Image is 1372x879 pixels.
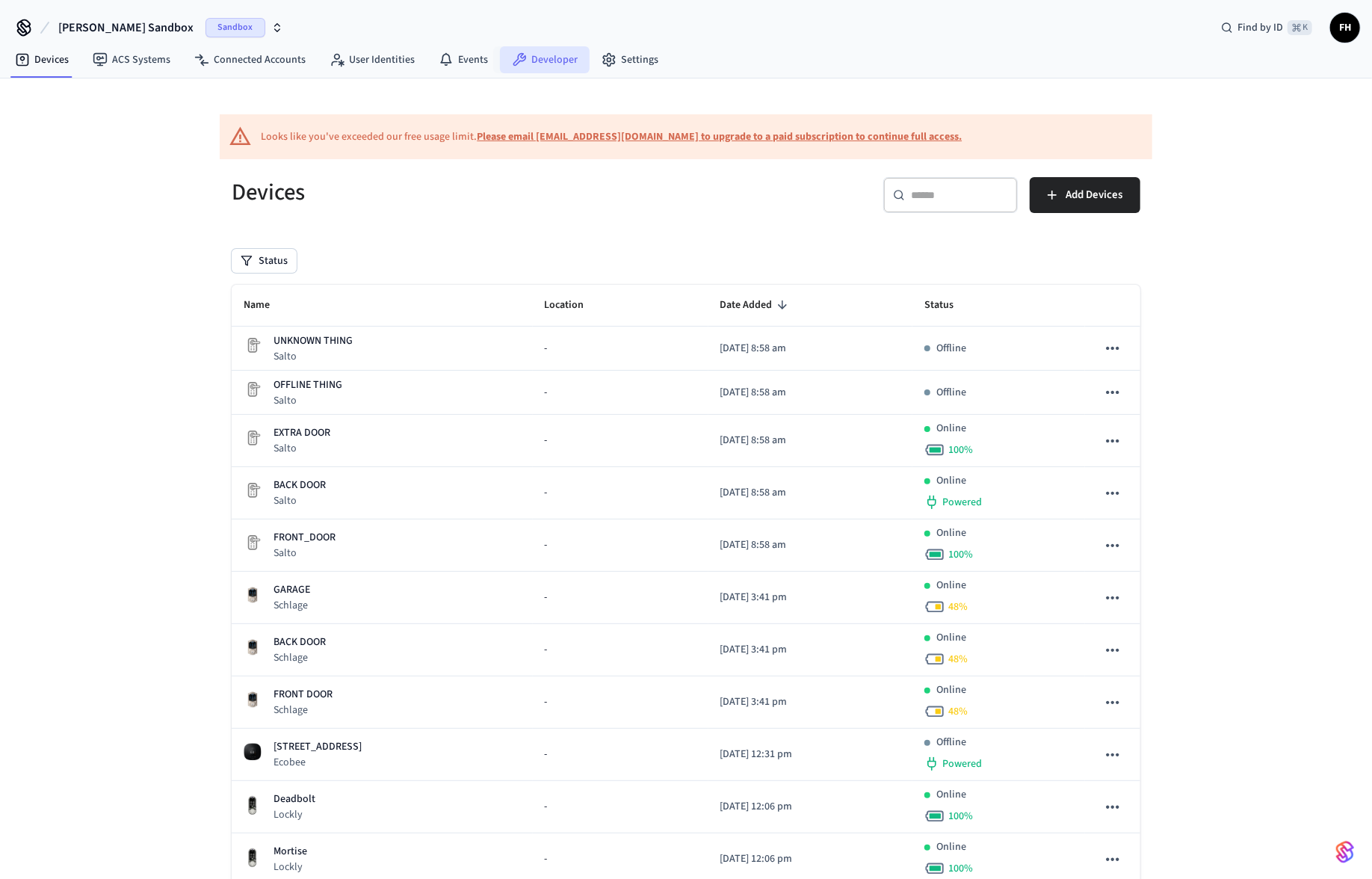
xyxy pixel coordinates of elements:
[942,495,982,510] span: Powered
[274,755,362,770] p: Ecobee
[545,694,548,710] span: -
[274,792,315,807] p: Deadbolt
[936,839,966,855] p: Online
[1332,14,1359,41] span: FH
[936,735,966,750] p: Offline
[274,650,326,665] p: Schlage
[720,747,900,762] p: [DATE] 12:31 pm
[545,485,548,501] span: -
[274,703,333,718] p: Schlage
[936,682,966,698] p: Online
[545,341,548,357] span: -
[244,294,289,317] span: Name
[720,694,900,710] p: [DATE] 3:41 pm
[244,336,262,354] img: Placeholder Lock Image
[274,635,326,650] p: BACK DOOR
[244,429,262,447] img: Placeholder Lock Image
[936,473,966,489] p: Online
[948,704,968,719] span: 48 %
[206,18,265,37] span: Sandbox
[545,385,548,401] span: -
[1066,185,1122,205] span: Add Devices
[948,652,968,667] span: 48 %
[182,46,318,73] a: Connected Accounts
[1330,13,1360,43] button: FH
[1030,177,1140,213] button: Add Devices
[244,795,262,817] img: Lockly Vision Lock, Front
[274,377,342,393] p: OFFLINE THING
[720,485,900,501] p: [DATE] 8:58 am
[720,851,900,867] p: [DATE] 12:06 pm
[274,441,330,456] p: Salto
[545,747,548,762] span: -
[720,537,900,553] p: [DATE] 8:58 am
[545,799,548,815] span: -
[274,546,336,561] p: Salto
[545,294,604,317] span: Location
[244,848,262,869] img: Lockly Vision Lock, Front
[274,739,362,755] p: [STREET_ADDRESS]
[1288,20,1312,35] span: ⌘ K
[948,861,973,876] span: 100 %
[58,19,194,37] span: [PERSON_NAME] Sandbox
[545,642,548,658] span: -
[274,687,333,703] p: FRONT DOOR
[936,630,966,646] p: Online
[720,341,900,357] p: [DATE] 8:58 am
[261,129,962,145] div: Looks like you've exceeded our free usage limit.
[936,525,966,541] p: Online
[274,425,330,441] p: EXTRA DOOR
[318,46,427,73] a: User Identities
[720,642,900,658] p: [DATE] 3:41 pm
[590,46,670,73] a: Settings
[274,349,353,364] p: Salto
[244,586,262,604] img: Schlage Sense Smart Deadbolt with Camelot Trim, Front
[924,294,973,317] span: Status
[500,46,590,73] a: Developer
[244,691,262,709] img: Schlage Sense Smart Deadbolt with Camelot Trim, Front
[545,433,548,448] span: -
[545,537,548,553] span: -
[720,590,900,605] p: [DATE] 3:41 pm
[942,756,982,771] span: Powered
[274,844,307,860] p: Mortise
[274,807,315,822] p: Lockly
[936,421,966,437] p: Online
[244,380,262,398] img: Placeholder Lock Image
[936,787,966,803] p: Online
[274,333,353,349] p: UNKNOWN THING
[936,385,966,401] p: Offline
[274,582,310,598] p: GARAGE
[477,129,962,144] a: Please email [EMAIL_ADDRESS][DOMAIN_NAME] to upgrade to a paid subscription to continue full access.
[948,599,968,614] span: 48 %
[3,46,81,73] a: Devices
[1209,14,1324,41] div: Find by ID⌘ K
[948,809,973,824] span: 100 %
[720,799,900,815] p: [DATE] 12:06 pm
[274,860,307,875] p: Lockly
[720,385,900,401] p: [DATE] 8:58 am
[936,341,966,357] p: Offline
[274,393,342,408] p: Salto
[244,743,262,761] img: ecobee_lite_3
[244,534,262,552] img: Placeholder Lock Image
[545,851,548,867] span: -
[545,590,548,605] span: -
[274,493,326,508] p: Salto
[232,177,677,208] h5: Devices
[244,481,262,499] img: Placeholder Lock Image
[427,46,500,73] a: Events
[1237,20,1283,35] span: Find by ID
[81,46,182,73] a: ACS Systems
[936,578,966,593] p: Online
[274,530,336,546] p: FRONT_DOOR
[274,478,326,493] p: BACK DOOR
[948,547,973,562] span: 100 %
[720,294,792,317] span: Date Added
[948,442,973,457] span: 100 %
[232,249,297,273] button: Status
[1336,840,1354,864] img: SeamLogoGradient.69752ec5.svg
[720,433,900,448] p: [DATE] 8:58 am
[244,638,262,656] img: Schlage Sense Smart Deadbolt with Camelot Trim, Front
